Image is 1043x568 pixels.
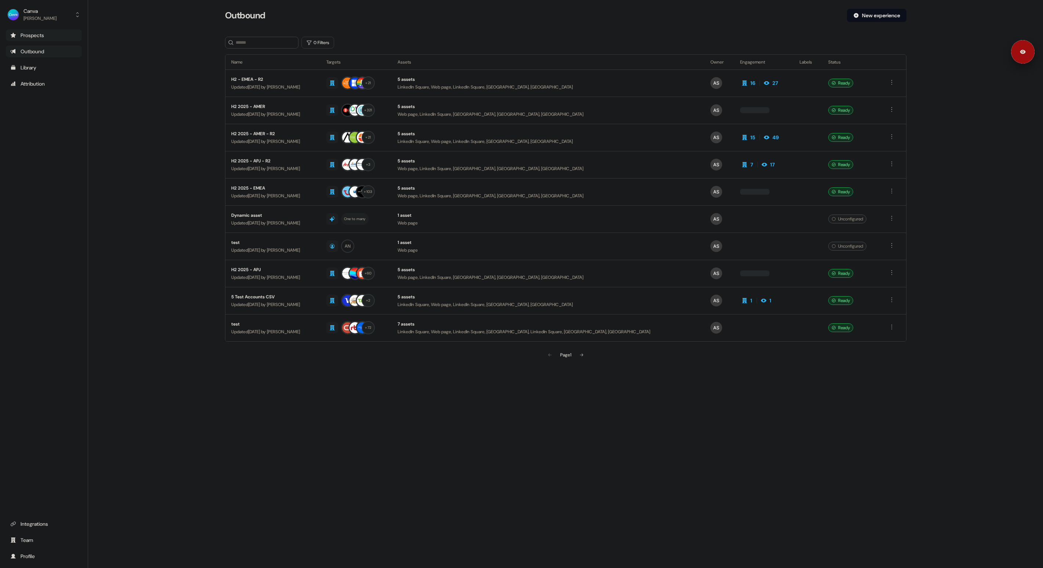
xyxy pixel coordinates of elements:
[6,29,82,41] a: Go to prospects
[398,293,699,301] div: 5 assets
[225,10,265,21] h3: Outbound
[710,240,722,252] img: Anna
[225,55,320,69] th: Name
[734,55,794,69] th: Engagement
[710,159,722,170] img: Anna
[398,328,699,335] div: LinkedIn Square, Web page, LinkedIn Square, [GEOGRAPHIC_DATA], LinkedIn Square, [GEOGRAPHIC_DATA]...
[710,322,722,334] img: Anna
[794,55,822,69] th: Labels
[301,37,334,48] button: 0 Filters
[398,212,699,219] div: 1 asset
[6,62,82,73] a: Go to templates
[10,553,77,560] div: Profile
[364,107,372,114] div: + 321
[398,138,699,145] div: LinkedIn Square, Web page, LinkedIn Square, [GEOGRAPHIC_DATA], [GEOGRAPHIC_DATA]
[822,55,881,69] th: Status
[769,297,771,304] div: 1
[231,247,315,254] div: Updated [DATE] by [PERSON_NAME]
[710,77,722,89] img: Anna
[231,165,315,172] div: Updated [DATE] by [PERSON_NAME]
[10,48,77,55] div: Outbound
[231,320,315,328] div: test
[772,79,778,87] div: 27
[398,266,699,273] div: 5 assets
[231,111,315,118] div: Updated [DATE] by [PERSON_NAME]
[231,328,315,335] div: Updated [DATE] by [PERSON_NAME]
[6,534,82,546] a: Go to team
[345,242,351,250] div: AN
[398,239,699,246] div: 1 asset
[231,83,315,91] div: Updated [DATE] by [PERSON_NAME]
[710,213,722,225] img: Anna
[6,46,82,57] a: Go to outbound experience
[365,324,371,331] div: + 72
[828,133,853,142] div: Ready
[398,83,699,91] div: LinkedIn Square, Web page, LinkedIn Square, [GEOGRAPHIC_DATA], [GEOGRAPHIC_DATA]
[231,130,315,137] div: H2 2025 - AMER - R2
[231,212,315,219] div: Dynamic asset
[231,157,315,165] div: H2 2025 - APJ - R2
[231,138,315,145] div: Updated [DATE] by [PERSON_NAME]
[705,55,734,69] th: Owner
[23,15,57,22] div: [PERSON_NAME]
[828,215,866,223] div: Unconfigured
[828,242,866,251] div: Unconfigured
[828,296,853,305] div: Ready
[828,269,853,278] div: Ready
[398,320,699,328] div: 7 assets
[398,157,699,165] div: 5 assets
[772,134,779,141] div: 49
[10,536,77,544] div: Team
[366,297,370,304] div: + 2
[710,132,722,143] img: Anna
[364,188,372,195] div: + 103
[366,161,371,168] div: + 3
[365,270,372,277] div: + 60
[398,184,699,192] div: 5 assets
[398,130,699,137] div: 5 assets
[231,76,315,83] div: H2 - EMEA - R2
[828,187,853,196] div: Ready
[10,520,77,528] div: Integrations
[398,103,699,110] div: 5 assets
[847,9,906,22] button: New experience
[710,104,722,116] img: Anna
[231,239,315,246] div: test
[398,111,699,118] div: Web page, LinkedIn Square, [GEOGRAPHIC_DATA], [GEOGRAPHIC_DATA], [GEOGRAPHIC_DATA]
[828,323,853,332] div: Ready
[231,219,315,227] div: Updated [DATE] by [PERSON_NAME]
[10,64,77,71] div: Library
[6,6,82,24] button: Canva[PERSON_NAME]
[6,78,82,90] a: Go to attribution
[344,216,366,222] div: One to many
[320,55,392,69] th: Targets
[231,192,315,199] div: Updated [DATE] by [PERSON_NAME]
[231,103,315,110] div: H2 2025 - AMER
[710,295,722,306] img: Anna
[365,80,371,86] div: + 21
[750,297,752,304] div: 1
[750,134,755,141] div: 15
[398,192,699,199] div: Web page, LinkedIn Square, [GEOGRAPHIC_DATA], [GEOGRAPHIC_DATA], [GEOGRAPHIC_DATA]
[231,293,315,301] div: 5 Test Accounts CSV
[231,266,315,273] div: H2 2025 - APJ
[398,165,699,172] div: Web page, LinkedIn Square, [GEOGRAPHIC_DATA], [GEOGRAPHIC_DATA], [GEOGRAPHIC_DATA]
[231,301,315,308] div: Updated [DATE] by [PERSON_NAME]
[6,518,82,530] a: Go to integrations
[10,80,77,87] div: Attribution
[398,301,699,308] div: LinkedIn Square, Web page, LinkedIn Square, [GEOGRAPHIC_DATA], [GEOGRAPHIC_DATA]
[750,161,753,168] div: 7
[398,274,699,281] div: Web page, LinkedIn Square, [GEOGRAPHIC_DATA], [GEOGRAPHIC_DATA], [GEOGRAPHIC_DATA]
[231,274,315,281] div: Updated [DATE] by [PERSON_NAME]
[231,184,315,192] div: H2 2025 - EMEA
[10,32,77,39] div: Prospects
[23,7,57,15] div: Canva
[560,351,571,359] div: Page 1
[398,219,699,227] div: Web page
[770,161,775,168] div: 17
[398,247,699,254] div: Web page
[828,79,853,87] div: Ready
[365,134,371,141] div: + 21
[6,550,82,562] a: Go to profile
[750,79,755,87] div: 16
